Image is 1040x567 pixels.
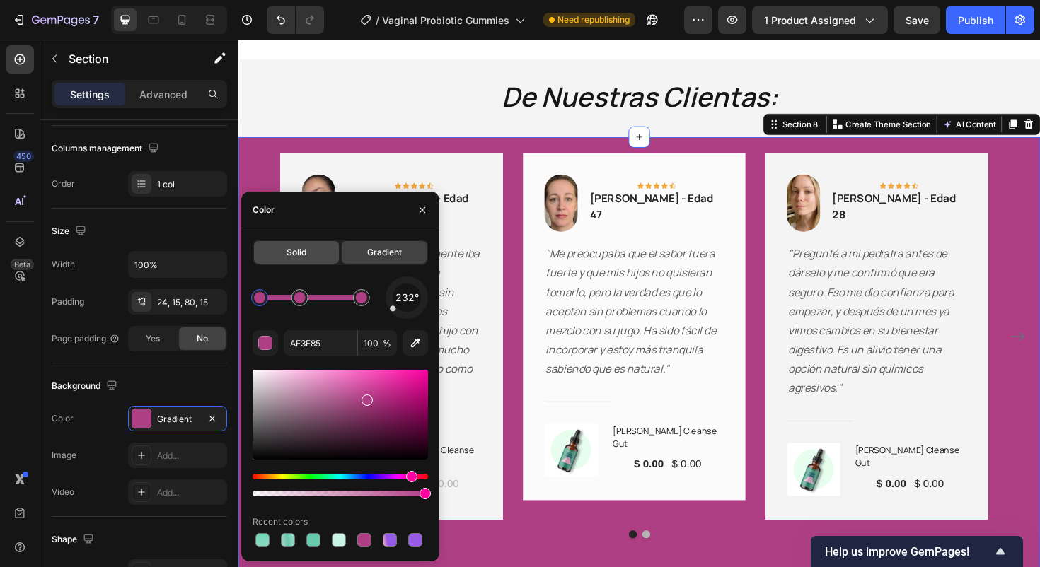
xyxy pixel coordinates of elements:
[157,296,224,309] div: 24, 15, 80, 15
[395,289,419,306] span: 232°
[825,545,992,559] span: Help us improve GemPages!
[161,460,195,480] div: $ 0.00
[825,543,1009,560] button: Show survey - Help us improve GemPages!
[367,246,402,259] span: Gradient
[52,412,74,425] div: Color
[52,296,84,308] div: Padding
[11,259,34,270] div: Beta
[52,258,75,271] div: Width
[52,332,120,345] div: Page padding
[13,151,34,162] div: 450
[582,218,758,377] i: "Pregunté a mi pediatra antes de dárselo y me confirmó que era seguro. Eso me dio confianza para ...
[382,13,509,28] span: Vaginal Probiotic Gummies
[277,41,572,81] h2: De Nuestras Clientas:
[201,460,235,480] div: $ 0.00
[814,303,836,326] button: Carousel Next Arrow
[764,13,856,28] span: 1 product assigned
[115,160,256,194] p: [PERSON_NAME]- Edad 24
[372,160,513,194] p: [PERSON_NAME] - Edad 47
[52,449,76,462] div: Image
[157,413,198,426] div: Gradient
[146,332,160,345] span: Yes
[52,177,75,190] div: Order
[157,450,224,462] div: Add...
[557,13,630,26] span: Need republishing
[138,427,258,457] h1: [PERSON_NAME] Cleanse Gut
[69,50,185,67] p: Section
[52,139,162,158] div: Columns management
[52,377,120,396] div: Background
[287,246,306,259] span: Solid
[946,6,1005,34] button: Publish
[69,216,256,379] p: "Al principio dudaba si realmente iba a funcionar porque ya había probado otros suplementos sin n...
[324,143,359,204] img: Alt Image
[253,204,275,216] div: Color
[157,178,224,191] div: 1 col
[197,332,208,345] span: No
[958,13,993,28] div: Publish
[643,83,734,96] p: Create Theme Section
[894,6,940,34] button: Save
[413,520,422,528] button: Dot
[70,87,110,102] p: Settings
[629,160,770,194] p: [PERSON_NAME] - Edad 28
[253,515,308,528] div: Recent colors
[743,81,805,98] button: AI Content
[652,427,771,457] h1: [PERSON_NAME] Cleanse Gut
[139,87,187,102] p: Advanced
[906,14,929,26] span: Save
[325,216,513,359] p: "Me preocupaba que el sabor fuera fuerte y que mis hijos no quisieran tomarlo, pero la verdad es ...
[427,520,436,528] button: Dot
[715,460,749,480] div: $ 0.00
[129,252,226,277] input: Auto
[383,337,391,350] span: %
[67,143,103,204] img: Alt Image
[395,407,514,437] h1: [PERSON_NAME] Cleanse Gut
[417,440,451,460] div: $ 0.00
[52,530,97,549] div: Shape
[93,11,99,28] p: 7
[6,6,105,34] button: 7
[458,440,492,460] div: $ 0.00
[581,143,616,204] img: Alt Image
[674,460,708,480] div: $ 0.00
[238,40,1040,567] iframe: Design area
[267,6,324,34] div: Undo/Redo
[52,222,89,241] div: Size
[376,13,379,28] span: /
[157,486,224,499] div: Add...
[284,330,357,356] input: Eg: FFFFFF
[573,83,617,96] div: Section 8
[52,486,74,498] div: Video
[253,474,428,479] div: Hue
[752,6,888,34] button: 1 product assigned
